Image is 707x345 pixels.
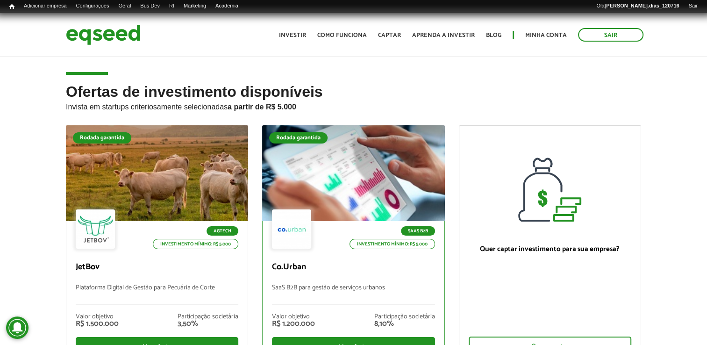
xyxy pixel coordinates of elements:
div: Valor objetivo [272,314,315,320]
div: Valor objetivo [76,314,119,320]
p: SaaS B2B para gestão de serviços urbanos [272,284,435,304]
a: Olá[PERSON_NAME].dias_120716 [592,2,684,10]
h2: Ofertas de investimento disponíveis [66,84,641,125]
div: 8,10% [374,320,435,328]
div: Participação societária [374,314,435,320]
div: R$ 1.200.000 [272,320,315,328]
a: Adicionar empresa [19,2,71,10]
a: Configurações [71,2,114,10]
img: EqSeed [66,22,141,47]
p: Investimento mínimo: R$ 5.000 [153,239,238,249]
div: Participação societária [178,314,238,320]
a: Academia [211,2,243,10]
a: Como funciona [317,32,367,38]
a: Investir [279,32,306,38]
p: Invista em startups criteriosamente selecionadas [66,100,641,111]
p: JetBov [76,262,238,273]
div: 3,50% [178,320,238,328]
a: Marketing [179,2,211,10]
span: Início [9,3,14,10]
p: Agtech [207,226,238,236]
a: Bus Dev [136,2,164,10]
a: Sair [578,28,643,42]
a: Minha conta [525,32,567,38]
a: Início [5,2,19,11]
a: Sair [684,2,702,10]
div: R$ 1.500.000 [76,320,119,328]
a: RI [164,2,179,10]
p: Plataforma Digital de Gestão para Pecuária de Corte [76,284,238,304]
p: Co.Urban [272,262,435,273]
a: Blog [486,32,501,38]
strong: a partir de R$ 5.000 [228,103,296,111]
a: Geral [114,2,136,10]
p: Quer captar investimento para sua empresa? [469,245,631,253]
a: Aprenda a investir [412,32,475,38]
p: SaaS B2B [401,226,435,236]
p: Investimento mínimo: R$ 5.000 [350,239,435,249]
div: Rodada garantida [73,132,131,144]
div: Rodada garantida [269,132,328,144]
strong: [PERSON_NAME].dias_120716 [605,3,679,8]
a: Captar [378,32,401,38]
